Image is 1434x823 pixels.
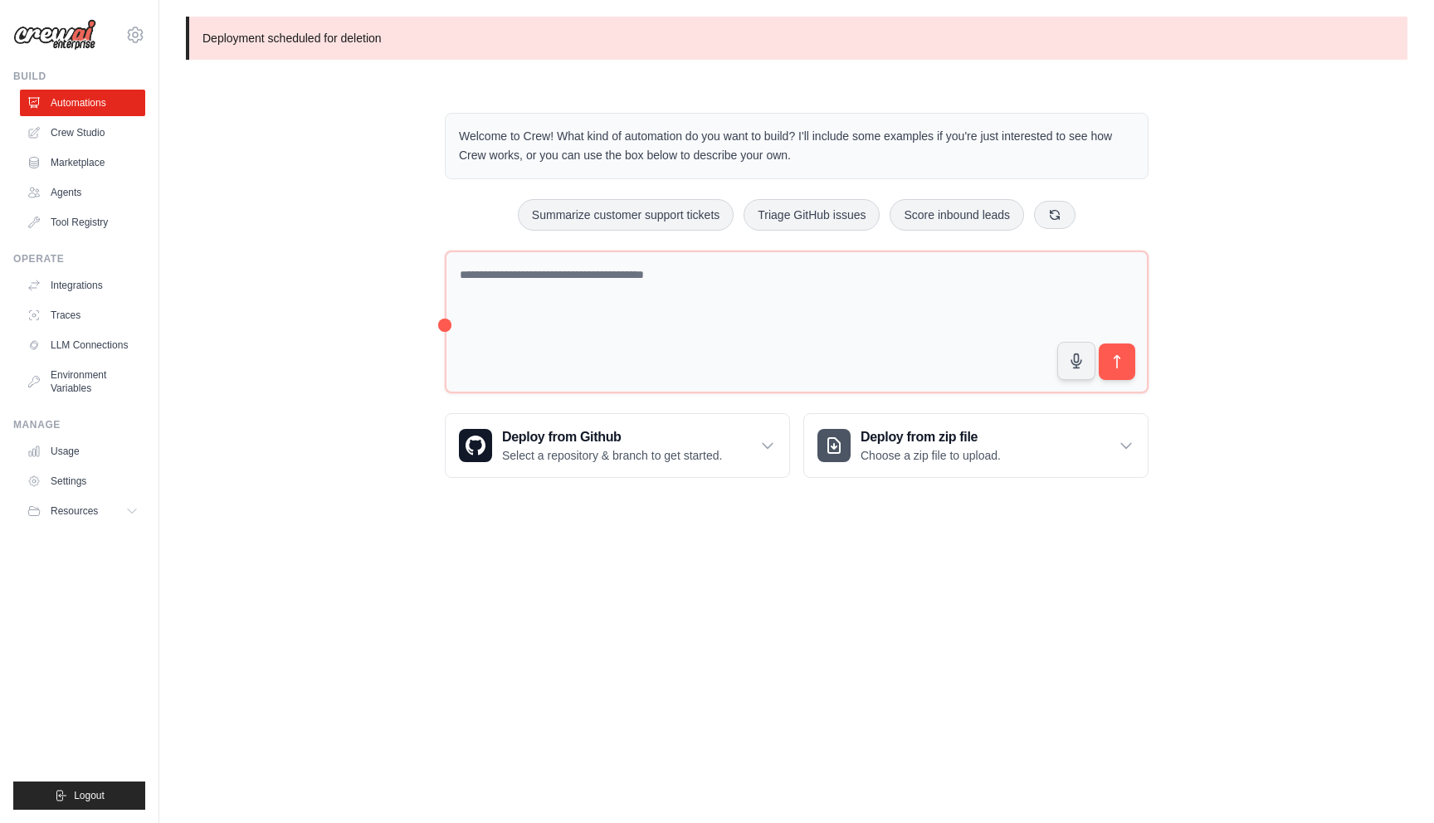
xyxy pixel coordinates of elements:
a: Automations [20,90,145,116]
a: Tool Registry [20,209,145,236]
a: LLM Connections [20,332,145,358]
a: Usage [20,438,145,465]
p: Deployment scheduled for deletion [186,17,1407,60]
a: Integrations [20,272,145,299]
span: Resources [51,504,98,518]
img: Logo [13,19,96,51]
button: Triage GitHub issues [744,199,880,231]
button: Score inbound leads [890,199,1024,231]
div: Manage [13,418,145,431]
a: Crew Studio [20,119,145,146]
a: Traces [20,302,145,329]
a: Marketplace [20,149,145,176]
div: Build [13,70,145,83]
h3: Deploy from zip file [861,427,1001,447]
a: Environment Variables [20,362,145,402]
div: Operate [13,252,145,265]
button: Summarize customer support tickets [518,199,734,231]
button: Resources [20,498,145,524]
h3: Deploy from Github [502,427,722,447]
p: Welcome to Crew! What kind of automation do you want to build? I'll include some examples if you'... [459,127,1134,165]
a: Agents [20,179,145,206]
span: Logout [74,789,105,802]
a: Settings [20,468,145,494]
button: Logout [13,782,145,810]
p: Select a repository & branch to get started. [502,447,722,464]
p: Choose a zip file to upload. [861,447,1001,464]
